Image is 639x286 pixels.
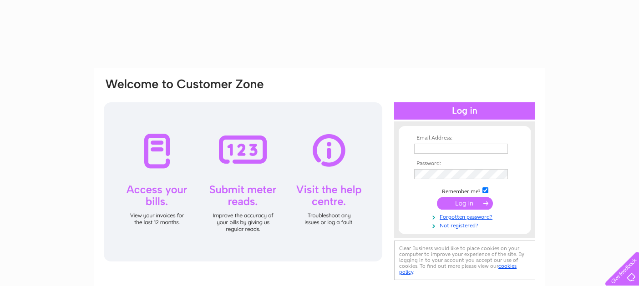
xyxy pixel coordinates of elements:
div: Clear Business would like to place cookies on your computer to improve your experience of the sit... [394,241,535,280]
th: Email Address: [412,135,517,141]
input: Submit [437,197,493,210]
a: Not registered? [414,221,517,229]
th: Password: [412,161,517,167]
a: cookies policy [399,263,517,275]
a: Forgotten password? [414,212,517,221]
td: Remember me? [412,186,517,195]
